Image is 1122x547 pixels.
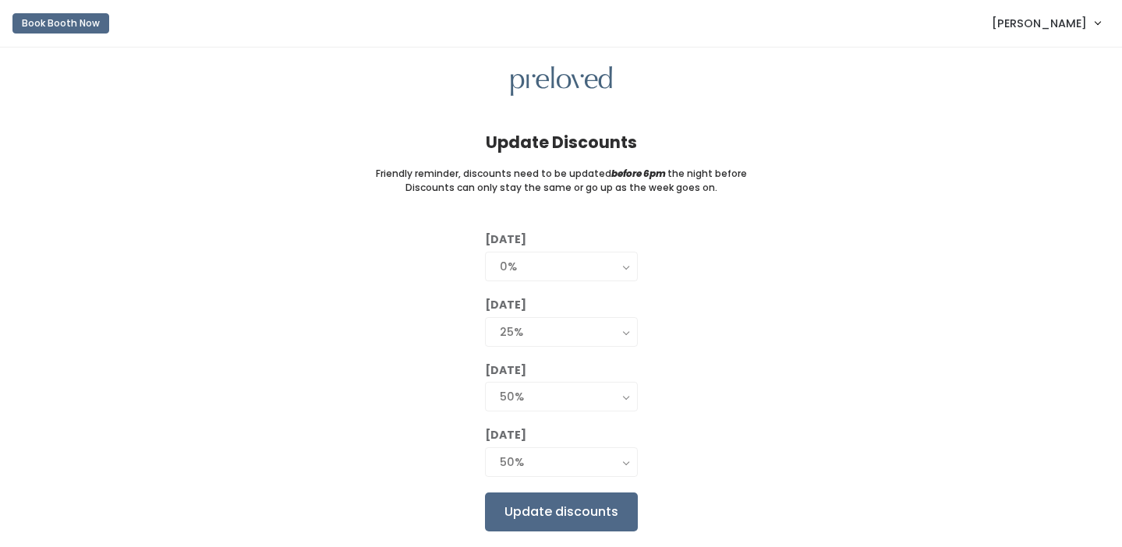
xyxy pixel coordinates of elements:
[500,258,623,275] div: 0%
[500,453,623,471] div: 50%
[500,388,623,405] div: 50%
[611,167,666,180] i: before 6pm
[485,447,638,477] button: 50%
[485,231,526,248] label: [DATE]
[485,382,638,411] button: 50%
[485,317,638,347] button: 25%
[486,133,637,151] h4: Update Discounts
[511,66,612,97] img: preloved logo
[485,492,638,531] input: Update discounts
[992,15,1087,32] span: [PERSON_NAME]
[376,167,747,181] small: Friendly reminder, discounts need to be updated the night before
[976,6,1116,40] a: [PERSON_NAME]
[485,297,526,313] label: [DATE]
[12,6,109,41] a: Book Booth Now
[500,323,623,341] div: 25%
[12,13,109,34] button: Book Booth Now
[485,362,526,379] label: [DATE]
[485,252,638,281] button: 0%
[405,181,717,195] small: Discounts can only stay the same or go up as the week goes on.
[485,427,526,443] label: [DATE]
